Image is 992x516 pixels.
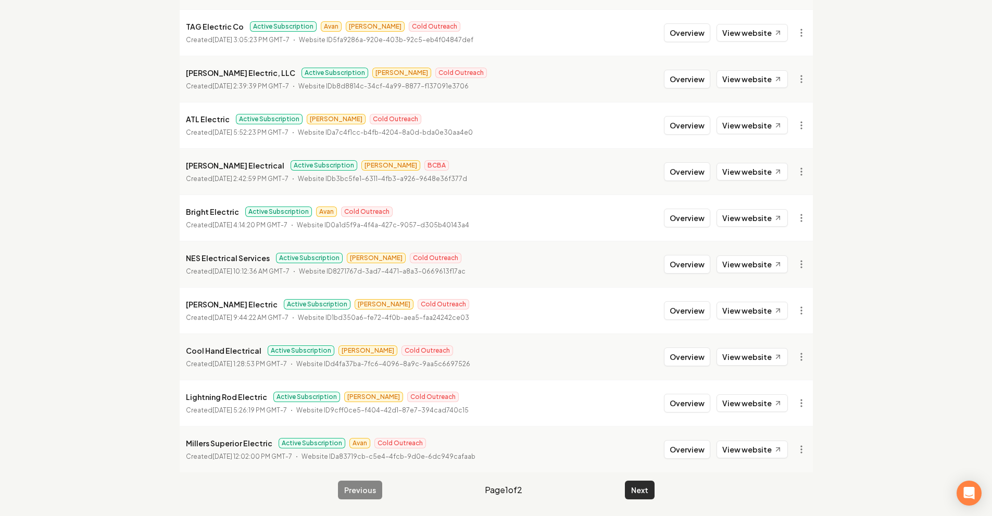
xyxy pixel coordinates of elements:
time: [DATE] 2:42:59 PM GMT-7 [212,175,288,183]
p: Cool Hand Electrical [186,344,261,357]
p: Created [186,405,287,416]
time: [DATE] 10:12:36 AM GMT-7 [212,267,290,275]
div: Open Intercom Messenger [957,481,982,506]
a: View website [717,302,788,319]
button: Overview [664,162,710,181]
button: Overview [664,347,710,366]
span: Cold Outreach [435,68,487,78]
p: Website ID a83719cb-c5e4-4fcb-9d0e-6dc949cafaab [302,451,475,462]
button: Overview [664,70,710,88]
span: Avan [316,207,337,217]
time: [DATE] 12:02:00 PM GMT-7 [212,453,292,460]
p: Bright Electric [186,205,239,218]
p: Created [186,35,290,45]
span: BCBA [424,160,449,171]
span: [PERSON_NAME] [355,299,413,309]
a: View website [717,209,788,227]
p: NES Electrical Services [186,252,270,264]
span: Active Subscription [268,345,334,356]
p: Website ID 9cff0ce5-f404-42d1-87e7-394cad740c15 [296,405,469,416]
button: Overview [664,23,710,42]
span: Cold Outreach [341,207,393,217]
a: View website [717,441,788,458]
p: TAG Electric Co [186,20,244,33]
a: View website [717,348,788,366]
p: Lightning Rod Electric [186,391,267,403]
button: Overview [664,440,710,459]
a: View website [717,394,788,412]
span: Active Subscription [291,160,357,171]
p: Created [186,174,288,184]
button: Overview [664,301,710,320]
span: Avan [321,21,342,32]
p: Website ID 0a1d5f9a-4f4a-427c-9057-d305b40143a4 [297,220,469,230]
button: Overview [664,116,710,135]
time: [DATE] 3:05:23 PM GMT-7 [212,36,290,44]
time: [DATE] 2:39:39 PM GMT-7 [212,82,289,90]
span: [PERSON_NAME] [347,253,406,263]
p: Created [186,451,292,462]
span: Cold Outreach [374,438,426,448]
span: Active Subscription [302,68,368,78]
span: Cold Outreach [370,114,421,124]
span: Active Subscription [276,253,343,263]
p: [PERSON_NAME] Electric [186,298,278,311]
span: Active Subscription [279,438,345,448]
p: Website ID 5fa9286a-920e-403b-92c5-eb4f04847def [299,35,473,45]
span: Cold Outreach [410,253,461,263]
p: Created [186,313,288,323]
a: View website [717,163,788,180]
p: Website ID a7c4f1cc-b4fb-4204-8a0d-bda0e30aa4e0 [298,127,473,138]
span: Active Subscription [284,299,350,309]
span: Active Subscription [236,114,303,124]
p: Website ID b8d8814c-34cf-4a99-8877-f137091e3706 [298,81,469,92]
span: Cold Outreach [418,299,469,309]
span: Active Subscription [250,21,317,32]
p: Created [186,127,288,138]
time: [DATE] 5:52:23 PM GMT-7 [212,128,288,136]
span: Active Subscription [273,392,340,402]
span: [PERSON_NAME] [346,21,405,32]
span: Cold Outreach [409,21,460,32]
p: Created [186,81,289,92]
time: [DATE] 4:14:20 PM GMT-7 [212,221,287,229]
span: Avan [349,438,370,448]
time: [DATE] 9:44:22 AM GMT-7 [212,314,288,321]
p: Website ID 8271767d-3ad7-4471-a8a3-0669613f17ac [299,266,466,277]
a: View website [717,70,788,88]
p: Millers Superior Electric [186,437,272,449]
a: View website [717,255,788,273]
span: [PERSON_NAME] [372,68,431,78]
span: [PERSON_NAME] [361,160,420,171]
span: Page 1 of 2 [485,484,522,496]
time: [DATE] 1:28:53 PM GMT-7 [212,360,287,368]
button: Overview [664,209,710,227]
p: [PERSON_NAME] Electric, LLC [186,67,295,79]
button: Next [625,481,655,499]
time: [DATE] 5:26:19 PM GMT-7 [212,406,287,414]
span: [PERSON_NAME] [338,345,397,356]
p: Created [186,359,287,369]
span: Cold Outreach [407,392,459,402]
p: Website ID d4fa37ba-7fc6-4096-8a9c-9aa5c6697526 [296,359,470,369]
p: Created [186,266,290,277]
p: Website ID 1bd350a6-fe72-4f0b-aea5-faa24242ce03 [298,313,469,323]
p: [PERSON_NAME] Electrical [186,159,284,172]
p: Website ID b3bc5fe1-6311-4fb3-a926-9648e36f377d [298,174,467,184]
span: [PERSON_NAME] [344,392,403,402]
span: [PERSON_NAME] [307,114,366,124]
button: Overview [664,255,710,274]
a: View website [717,117,788,134]
span: Cold Outreach [401,345,453,356]
p: ATL Electric [186,113,230,125]
button: Overview [664,394,710,412]
a: View website [717,24,788,42]
span: Active Subscription [245,207,312,217]
p: Created [186,220,287,230]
